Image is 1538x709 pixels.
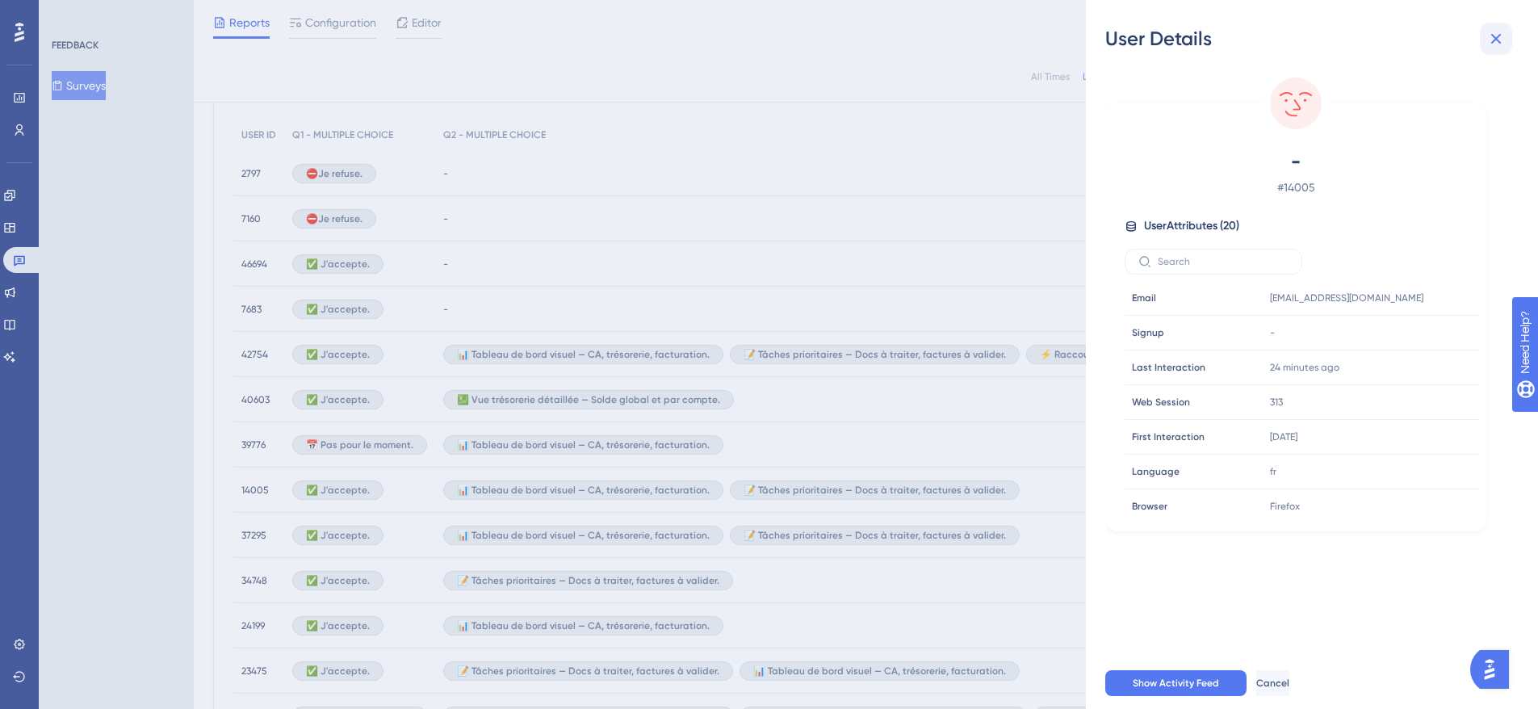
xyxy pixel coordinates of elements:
[1132,396,1190,409] span: Web Session
[1158,256,1289,267] input: Search
[1270,396,1283,409] span: 313
[1132,500,1167,513] span: Browser
[1270,292,1423,304] span: [EMAIL_ADDRESS][DOMAIN_NAME]
[1132,292,1156,304] span: Email
[1133,677,1219,690] span: Show Activity Feed
[1270,431,1297,443] time: [DATE]
[1132,430,1205,443] span: First Interaction
[1144,216,1239,236] span: User Attributes ( 20 )
[1132,326,1164,339] span: Signup
[1470,645,1519,694] iframe: UserGuiding AI Assistant Launcher
[1154,149,1438,174] span: -
[1256,670,1289,696] button: Cancel
[1105,670,1247,696] button: Show Activity Feed
[1154,178,1438,197] span: # 14005
[1270,465,1276,478] span: fr
[1132,465,1180,478] span: Language
[1132,361,1205,374] span: Last Interaction
[1270,362,1339,373] time: 24 minutes ago
[1270,500,1300,513] span: Firefox
[38,4,101,23] span: Need Help?
[1105,26,1519,52] div: User Details
[1270,326,1275,339] span: -
[1256,677,1289,690] span: Cancel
